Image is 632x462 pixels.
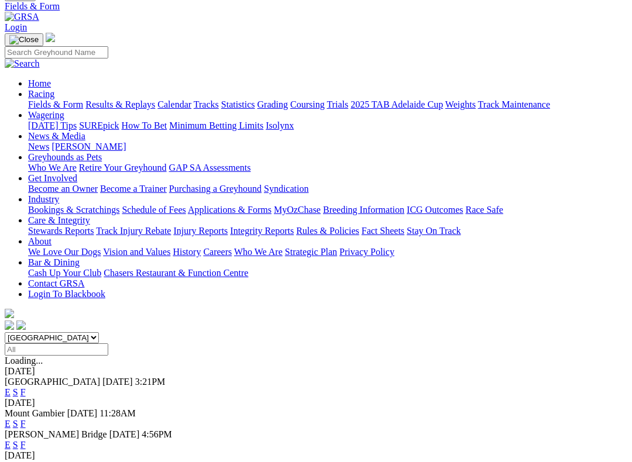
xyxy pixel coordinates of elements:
[194,99,219,109] a: Tracks
[290,99,325,109] a: Coursing
[28,184,98,194] a: Become an Owner
[28,226,94,236] a: Stewards Reports
[28,152,102,162] a: Greyhounds as Pets
[9,35,39,44] img: Close
[46,33,55,42] img: logo-grsa-white.png
[16,320,26,330] img: twitter.svg
[28,236,51,246] a: About
[274,205,321,215] a: MyOzChase
[234,247,283,257] a: Who We Are
[257,99,288,109] a: Grading
[104,268,248,278] a: Chasers Restaurant & Function Centre
[478,99,550,109] a: Track Maintenance
[28,268,101,278] a: Cash Up Your Club
[28,205,119,215] a: Bookings & Scratchings
[28,89,54,99] a: Racing
[5,33,43,46] button: Toggle navigation
[169,184,262,194] a: Purchasing a Greyhound
[407,226,461,236] a: Stay On Track
[5,387,11,397] a: E
[173,226,228,236] a: Injury Reports
[5,1,627,12] a: Fields & Form
[28,131,85,141] a: News & Media
[13,440,18,450] a: S
[5,12,39,22] img: GRSA
[28,278,84,288] a: Contact GRSA
[142,429,172,439] span: 4:56PM
[351,99,443,109] a: 2025 TAB Adelaide Cup
[28,173,77,183] a: Get Involved
[230,226,294,236] a: Integrity Reports
[28,142,49,151] a: News
[28,289,105,299] a: Login To Blackbook
[28,120,77,130] a: [DATE] Tips
[79,120,119,130] a: SUREpick
[28,257,80,267] a: Bar & Dining
[5,366,627,377] div: [DATE]
[5,398,627,408] div: [DATE]
[221,99,255,109] a: Statistics
[28,142,627,152] div: News & Media
[5,450,627,461] div: [DATE]
[28,99,83,109] a: Fields & Form
[100,184,167,194] a: Become a Trainer
[296,226,359,236] a: Rules & Policies
[169,120,263,130] a: Minimum Betting Limits
[122,120,167,130] a: How To Bet
[5,58,40,69] img: Search
[28,194,59,204] a: Industry
[28,99,627,110] div: Racing
[173,247,201,257] a: History
[5,419,11,429] a: E
[203,247,232,257] a: Careers
[5,320,14,330] img: facebook.svg
[5,429,107,439] span: [PERSON_NAME] Bridge
[85,99,155,109] a: Results & Replays
[465,205,503,215] a: Race Safe
[122,205,186,215] a: Schedule of Fees
[103,247,170,257] a: Vision and Values
[28,226,627,236] div: Care & Integrity
[109,429,140,439] span: [DATE]
[5,309,14,318] img: logo-grsa-white.png
[5,22,27,32] a: Login
[99,408,136,418] span: 11:28AM
[28,205,627,215] div: Industry
[5,356,43,366] span: Loading...
[13,387,18,397] a: S
[285,247,337,257] a: Strategic Plan
[362,226,404,236] a: Fact Sheets
[28,184,627,194] div: Get Involved
[266,120,294,130] a: Isolynx
[20,387,26,397] a: F
[28,247,627,257] div: About
[28,163,627,173] div: Greyhounds as Pets
[157,99,191,109] a: Calendar
[20,440,26,450] a: F
[339,247,394,257] a: Privacy Policy
[51,142,126,151] a: [PERSON_NAME]
[5,377,100,387] span: [GEOGRAPHIC_DATA]
[13,419,18,429] a: S
[28,110,64,120] a: Wagering
[28,268,627,278] div: Bar & Dining
[323,205,404,215] a: Breeding Information
[20,419,26,429] a: F
[5,343,108,356] input: Select date
[327,99,348,109] a: Trials
[102,377,133,387] span: [DATE]
[5,408,65,418] span: Mount Gambier
[135,377,166,387] span: 3:21PM
[28,163,77,173] a: Who We Are
[67,408,98,418] span: [DATE]
[5,440,11,450] a: E
[188,205,272,215] a: Applications & Forms
[28,215,90,225] a: Care & Integrity
[407,205,463,215] a: ICG Outcomes
[445,99,476,109] a: Weights
[28,78,51,88] a: Home
[79,163,167,173] a: Retire Your Greyhound
[28,120,627,131] div: Wagering
[264,184,308,194] a: Syndication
